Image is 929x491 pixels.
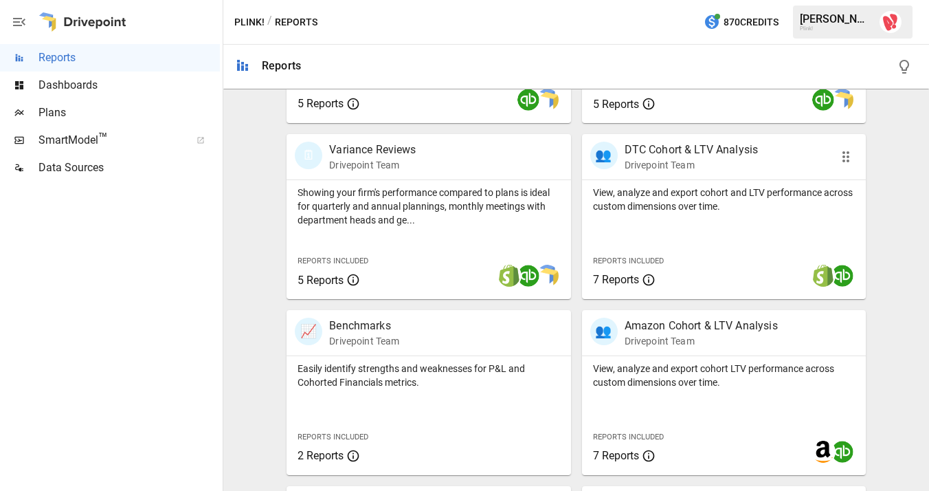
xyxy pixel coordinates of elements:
img: quickbooks [517,89,539,111]
span: Reports Included [298,257,368,265]
span: Reports Included [593,433,664,441]
span: 5 Reports [298,274,344,287]
button: 870Credits [698,10,784,35]
p: DTC Cohort & LTV Analysis [625,142,759,158]
button: Max Luthy [871,3,910,41]
p: Variance Reviews [329,142,416,158]
span: 7 Reports [593,273,639,286]
span: Dashboards [38,77,220,94]
p: Drivepoint Team [625,158,759,172]
span: 7 Reports [593,449,639,462]
div: 👥 [590,142,618,169]
span: 5 Reports [298,97,344,110]
div: / [267,14,272,31]
span: 2 Reports [298,449,344,462]
img: smart model [831,89,853,111]
img: shopify [498,265,520,287]
p: Easily identify strengths and weaknesses for P&L and Cohorted Financials metrics. [298,362,559,389]
div: Plink! [800,25,871,32]
span: SmartModel [38,132,181,149]
img: quickbooks [831,265,853,287]
span: 870 Credits [724,14,779,31]
span: Reports [38,50,220,66]
p: Amazon Cohort & LTV Analysis [625,318,778,334]
img: smart model [537,265,559,287]
img: amazon [812,441,834,463]
div: Reports [262,59,301,72]
div: 🗓 [295,142,322,169]
img: quickbooks [812,89,834,111]
img: Max Luthy [880,11,902,33]
span: Reports Included [593,257,664,265]
p: Benchmarks [329,318,399,334]
span: Data Sources [38,160,220,176]
p: View, analyze and export cohort LTV performance across custom dimensions over time. [593,362,855,389]
img: shopify [812,265,834,287]
p: Drivepoint Team [329,158,416,172]
img: quickbooks [831,441,853,463]
p: Showing your firm's performance compared to plans is ideal for quarterly and annual plannings, mo... [298,186,559,227]
button: Plink! [234,14,265,31]
div: [PERSON_NAME] [800,12,871,25]
p: Drivepoint Team [329,334,399,348]
img: smart model [537,89,559,111]
div: 📈 [295,318,322,345]
p: Drivepoint Team [625,334,778,348]
span: Plans [38,105,220,121]
p: View, analyze and export cohort and LTV performance across custom dimensions over time. [593,186,855,213]
span: ™ [98,130,108,147]
span: 5 Reports [593,98,639,111]
span: Reports Included [298,433,368,441]
div: 👥 [590,318,618,345]
img: quickbooks [517,265,539,287]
